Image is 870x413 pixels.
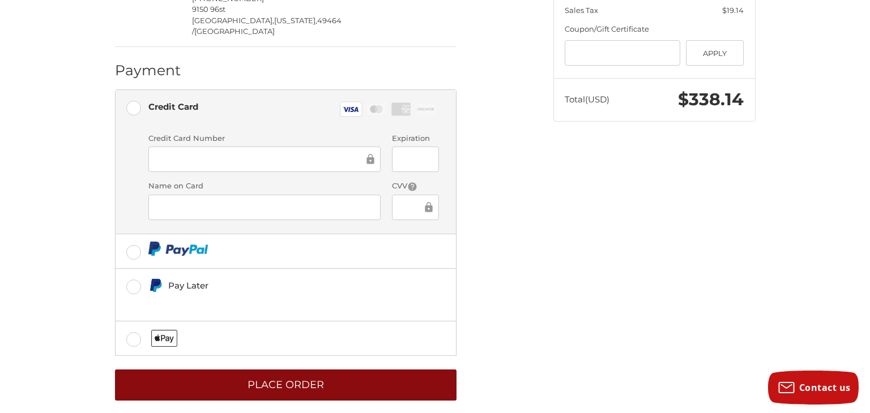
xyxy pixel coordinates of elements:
[565,24,744,35] div: Coupon/Gift Certificate
[768,371,859,405] button: Contact us
[565,40,680,66] input: Gift Certificate or Coupon Code
[148,133,381,144] label: Credit Card Number
[192,16,274,25] span: [GEOGRAPHIC_DATA],
[678,89,744,110] span: $338.14
[400,153,431,166] iframe: Secure Credit Card Frame - Expiration Date
[156,200,373,213] iframe: Secure Credit Card Frame - Cardholder Name
[392,133,439,144] label: Expiration
[400,200,423,213] iframe: Secure Credit Card Frame - CVV
[151,330,178,347] img: Applepay icon
[148,242,208,256] img: PayPal icon
[168,276,378,295] div: Pay Later
[148,97,198,116] div: Credit Card
[722,6,744,15] span: $19.14
[156,153,364,166] iframe: Secure Credit Card Frame - Credit Card Number
[115,62,181,79] h2: Payment
[799,381,851,394] span: Contact us
[565,94,609,105] span: Total (USD)
[192,5,225,14] span: 9150 96st
[392,180,439,192] label: CVV
[148,278,163,292] img: Pay Later icon
[148,180,381,192] label: Name on Card
[565,6,598,15] span: Sales Tax
[686,40,744,66] button: Apply
[148,298,378,307] iframe: PayPal Message 1
[274,16,317,25] span: [US_STATE],
[115,369,457,401] button: Place Order
[194,27,275,36] span: [GEOGRAPHIC_DATA]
